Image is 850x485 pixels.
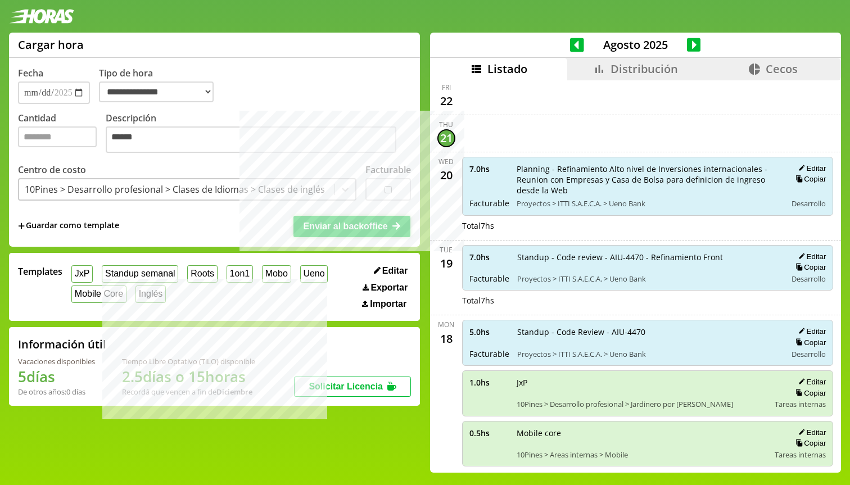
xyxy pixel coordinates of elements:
[792,262,826,272] button: Copiar
[517,252,779,262] span: Standup - Code review - AIU-4470 - Refinamiento Front
[216,387,252,397] b: Diciembre
[792,349,826,359] span: Desarrollo
[792,174,826,184] button: Copiar
[187,265,217,283] button: Roots
[792,338,826,347] button: Copiar
[227,265,253,283] button: 1on1
[9,9,74,24] img: logotipo
[462,295,834,306] div: Total 7 hs
[437,92,455,110] div: 22
[106,112,411,156] label: Descripción
[792,438,826,448] button: Copiar
[370,299,406,309] span: Importar
[795,428,826,437] button: Editar
[18,356,95,366] div: Vacaciones disponibles
[792,274,826,284] span: Desarrollo
[18,37,84,52] h1: Cargar hora
[99,81,214,102] select: Tipo de hora
[469,273,509,284] span: Facturable
[293,216,410,237] button: Enviar al backoffice
[438,157,454,166] div: Wed
[792,388,826,398] button: Copiar
[135,285,166,303] button: Inglés
[18,387,95,397] div: De otros años: 0 días
[25,183,325,196] div: 10Pines > Desarrollo profesional > Clases de Idiomas > Clases de inglés
[370,265,411,277] button: Editar
[462,220,834,231] div: Total 7 hs
[517,377,767,388] span: JxP
[517,198,779,208] span: Proyectos > ITTI S.A.E.C.A. > Ueno Bank
[99,67,223,104] label: Tipo de hora
[430,80,841,471] div: scrollable content
[18,164,86,176] label: Centro de costo
[469,198,509,208] span: Facturable
[766,61,798,76] span: Cecos
[365,164,411,176] label: Facturable
[469,164,509,174] span: 7.0 hs
[795,377,826,387] button: Editar
[517,274,779,284] span: Proyectos > ITTI S.A.E.C.A. > Ueno Bank
[469,377,509,388] span: 1.0 hs
[517,327,779,337] span: Standup - Code Review - AIU-4470
[71,265,93,283] button: JxP
[71,285,126,303] button: Mobile Core
[440,245,453,255] div: Tue
[18,67,43,79] label: Fecha
[262,265,291,283] button: Mobo
[792,198,826,208] span: Desarrollo
[517,349,779,359] span: Proyectos > ITTI S.A.E.C.A. > Ueno Bank
[106,126,396,153] textarea: Descripción
[437,166,455,184] div: 20
[795,164,826,173] button: Editar
[309,382,383,391] span: Solicitar Licencia
[442,83,451,92] div: Fri
[438,320,454,329] div: Mon
[584,37,687,52] span: Agosto 2025
[294,377,411,397] button: Solicitar Licencia
[437,129,455,147] div: 21
[102,265,178,283] button: Standup semanal
[303,221,387,231] span: Enviar al backoffice
[795,252,826,261] button: Editar
[370,283,408,293] span: Exportar
[18,112,106,156] label: Cantidad
[611,61,678,76] span: Distribución
[382,266,408,276] span: Editar
[469,428,509,438] span: 0.5 hs
[359,282,411,293] button: Exportar
[469,327,509,337] span: 5.0 hs
[437,255,455,273] div: 19
[18,265,62,278] span: Templates
[517,450,767,460] span: 10Pines > Areas internas > Mobile
[122,366,255,387] h1: 2.5 días o 15 horas
[122,356,255,366] div: Tiempo Libre Optativo (TiLO) disponible
[487,61,527,76] span: Listado
[469,348,509,359] span: Facturable
[469,252,509,262] span: 7.0 hs
[517,428,767,438] span: Mobile core
[18,220,25,232] span: +
[439,120,453,129] div: Thu
[18,366,95,387] h1: 5 días
[517,399,767,409] span: 10Pines > Desarrollo profesional > Jardinero por [PERSON_NAME]
[18,337,106,352] h2: Información útil
[775,450,826,460] span: Tareas internas
[795,327,826,336] button: Editar
[122,387,255,397] div: Recordá que vencen a fin de
[437,329,455,347] div: 18
[18,220,119,232] span: +Guardar como template
[517,164,779,196] span: Planning - Refinamiento Alto nivel de Inversiones internacionales - Reunion con Empresas y Casa d...
[300,265,328,283] button: Ueno
[775,399,826,409] span: Tareas internas
[18,126,97,147] input: Cantidad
